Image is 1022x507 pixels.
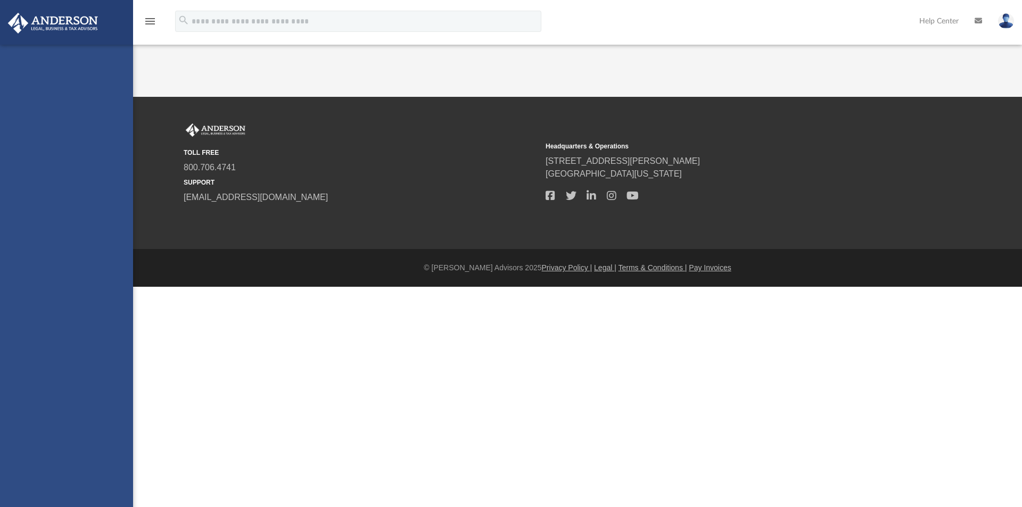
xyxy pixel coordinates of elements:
a: Terms & Conditions | [619,263,687,272]
small: SUPPORT [184,178,538,187]
small: TOLL FREE [184,148,538,157]
a: menu [144,20,156,28]
img: Anderson Advisors Platinum Portal [5,13,101,34]
a: 800.706.4741 [184,163,236,172]
a: [STREET_ADDRESS][PERSON_NAME] [546,156,700,165]
img: Anderson Advisors Platinum Portal [184,123,248,137]
i: search [178,14,189,26]
img: User Pic [998,13,1014,29]
a: Pay Invoices [689,263,731,272]
a: [EMAIL_ADDRESS][DOMAIN_NAME] [184,193,328,202]
a: Legal | [594,263,616,272]
a: Privacy Policy | [542,263,592,272]
a: [GEOGRAPHIC_DATA][US_STATE] [546,169,682,178]
small: Headquarters & Operations [546,142,900,151]
i: menu [144,15,156,28]
div: © [PERSON_NAME] Advisors 2025 [133,262,1022,273]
